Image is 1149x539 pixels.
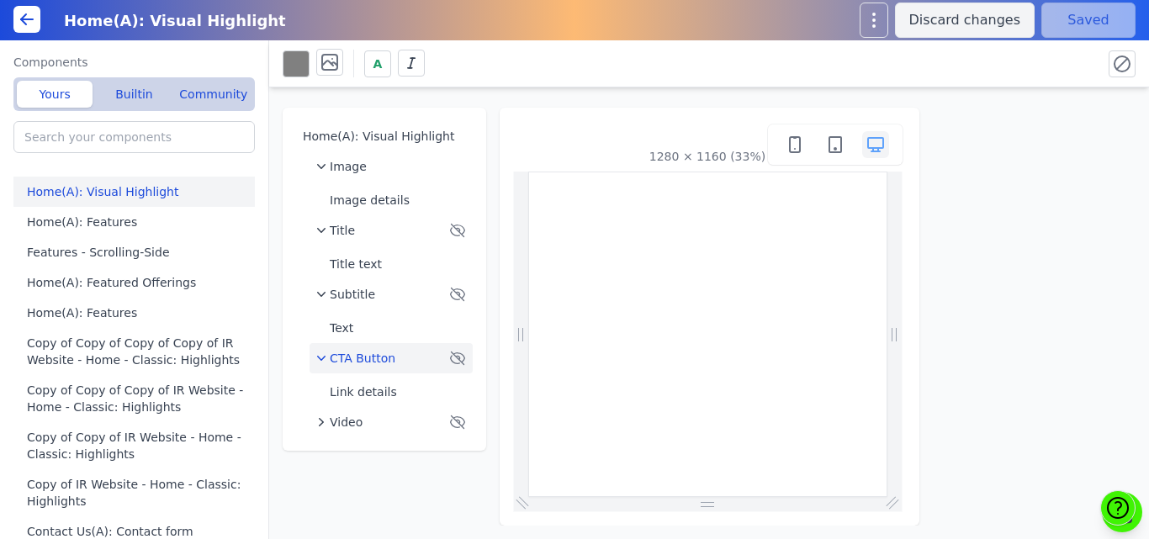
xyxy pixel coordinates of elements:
button: Yours [17,81,93,108]
button: Title text [323,249,473,279]
button: Title [310,215,473,246]
button: Copy of Copy of IR Website - Home - Classic: Highlights [13,422,262,469]
button: Subtitle [310,279,473,309]
span: A [373,55,383,72]
button: Home(A): Visual Highlight [13,177,262,207]
button: A [364,50,391,77]
input: Search your components [13,121,255,153]
button: Copy of IR Website - Home - Classic: Highlights [13,469,262,516]
button: Text [323,313,473,343]
button: Tablet [822,131,849,158]
button: CTA Button [310,343,473,373]
span: Video [330,414,363,431]
button: Home(A): Features [13,207,262,237]
button: Background color [283,50,310,77]
span: Image [330,158,367,175]
button: Image [310,151,473,182]
label: Components [13,54,255,71]
span: Subtitle [330,286,375,303]
button: Home(A): Features [13,298,262,328]
button: Reset all styles [1109,50,1136,77]
button: Link details [323,377,473,407]
iframe: Preview [529,172,888,498]
button: Italics [398,50,425,77]
button: Features - Scrolling-Side [13,237,262,267]
button: Background image [316,49,343,76]
button: Video [310,407,473,437]
button: Desktop [862,131,889,158]
button: Discard changes [895,3,1035,38]
button: Saved [1041,3,1136,38]
span: Title [330,222,355,239]
span: CTA Button [330,350,395,367]
button: Copy of Copy of Copy of IR Website - Home - Classic: Highlights [13,375,262,422]
div: 1280 × 1160 (33%) [649,148,765,165]
button: Home(A): Featured Offerings [13,267,262,298]
button: Builtin [96,81,172,108]
button: Community [176,81,252,108]
button: Mobile [781,131,808,158]
button: Image details [323,185,473,215]
button: Copy of Copy of Copy of Copy of IR Website - Home - Classic: Highlights [13,328,262,375]
button: Home(A): Visual Highlight [296,121,473,151]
